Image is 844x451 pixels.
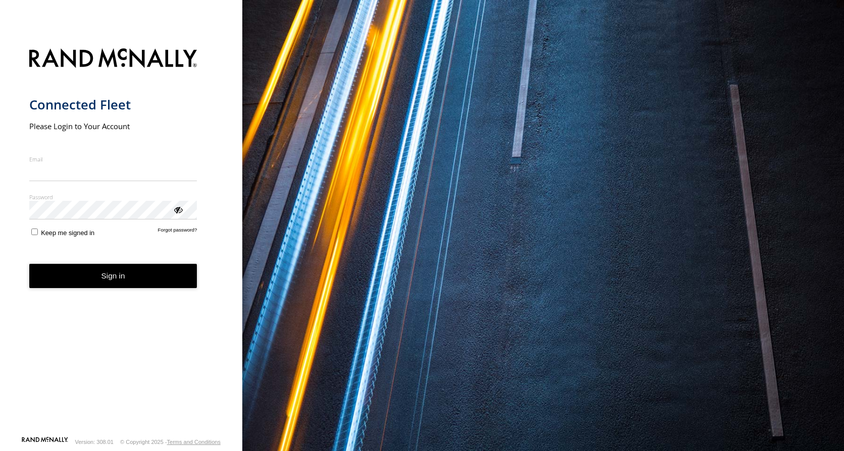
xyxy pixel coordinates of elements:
[173,204,183,214] div: ViewPassword
[29,264,197,289] button: Sign in
[120,439,221,445] div: © Copyright 2025 -
[31,229,38,235] input: Keep me signed in
[22,437,68,447] a: Visit our Website
[29,121,197,131] h2: Please Login to Your Account
[29,96,197,113] h1: Connected Fleet
[41,229,94,237] span: Keep me signed in
[75,439,114,445] div: Version: 308.01
[29,46,197,72] img: Rand McNally
[29,42,214,436] form: main
[158,227,197,237] a: Forgot password?
[29,155,197,163] label: Email
[29,193,197,201] label: Password
[167,439,221,445] a: Terms and Conditions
